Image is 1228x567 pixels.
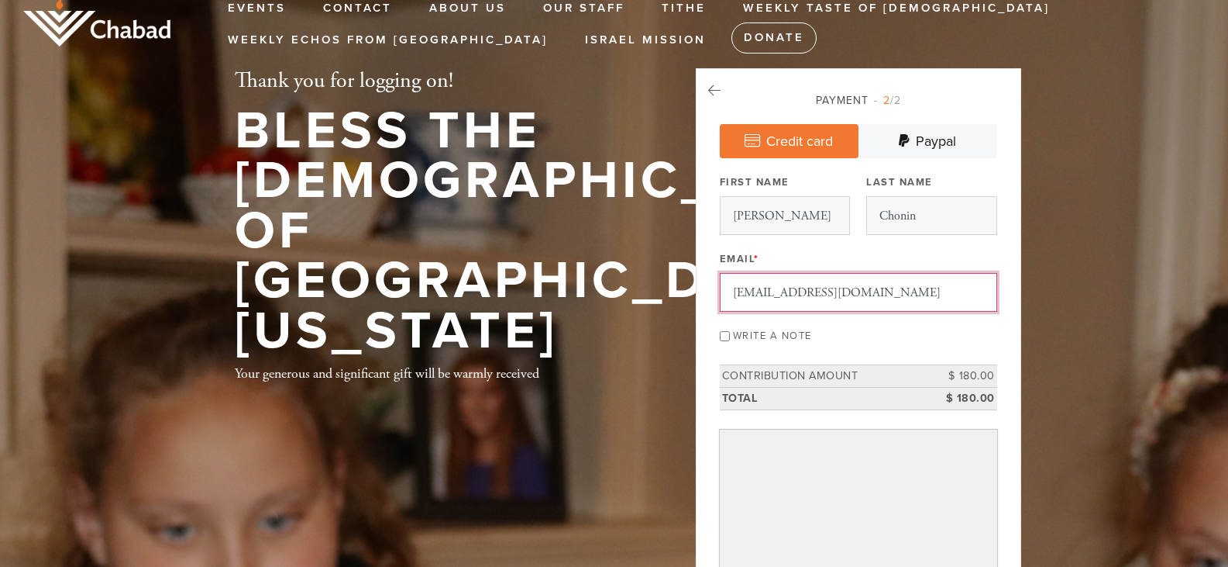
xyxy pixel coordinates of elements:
[235,106,882,357] h1: Bless the [DEMOGRAPHIC_DATA] of [GEOGRAPHIC_DATA][US_STATE]
[731,22,817,54] a: Donate
[720,252,759,266] label: Email
[927,365,997,388] td: $ 180.00
[720,92,997,109] div: Payment
[874,94,901,107] span: /2
[216,26,559,55] a: Weekly Echos from [GEOGRAPHIC_DATA]
[858,124,997,158] a: Paypal
[733,330,812,342] label: Write a note
[720,175,789,189] label: First Name
[720,124,858,158] a: Credit card
[573,26,717,55] a: Israel Mission
[866,175,933,189] label: Last Name
[235,68,882,95] h2: Thank you for logging on!
[927,387,997,410] td: $ 180.00
[720,387,927,410] td: Total
[235,363,539,384] div: Your generous and significant gift will be warmly received
[883,94,890,107] span: 2
[720,365,927,388] td: Contribution Amount
[754,253,759,265] span: This field is required.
